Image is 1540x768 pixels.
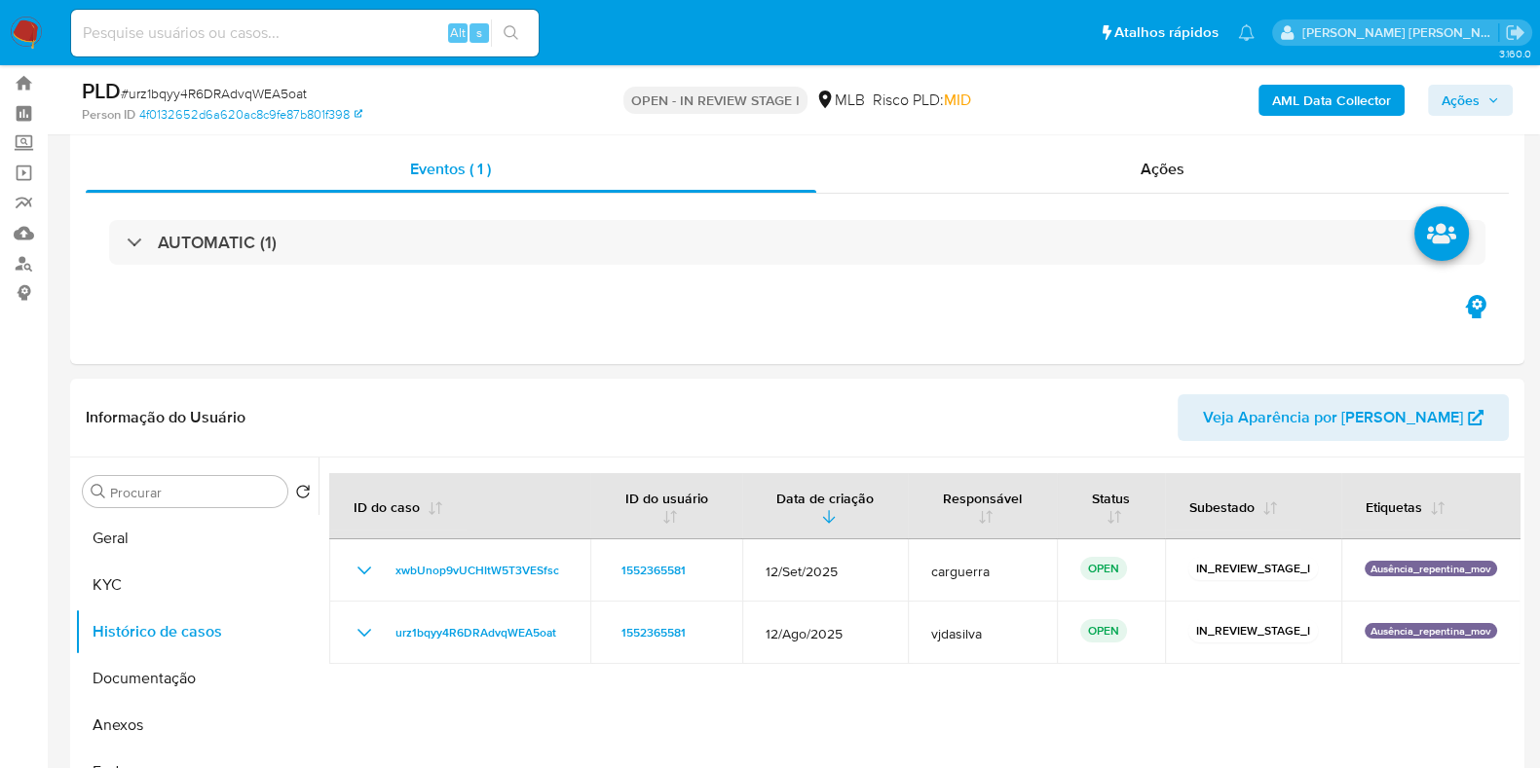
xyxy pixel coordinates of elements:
b: AML Data Collector [1272,85,1391,116]
div: MLB [815,90,865,111]
input: Pesquise usuários ou casos... [71,20,539,46]
button: Veja Aparência por [PERSON_NAME] [1178,394,1509,441]
span: Veja Aparência por [PERSON_NAME] [1203,394,1463,441]
span: Risco PLD: [873,90,971,111]
span: 3.160.0 [1498,46,1530,61]
span: Eventos ( 1 ) [410,158,491,180]
button: Documentação [75,655,319,702]
b: Person ID [82,106,135,124]
button: Procurar [91,484,106,499]
button: Histórico de casos [75,608,319,655]
span: # urz1bqyy4R6DRAdvqWEA5oat [121,84,307,103]
span: MID [944,89,971,111]
button: AML Data Collector [1258,85,1405,116]
button: KYC [75,562,319,608]
p: OPEN - IN REVIEW STAGE I [623,87,808,114]
button: Anexos [75,702,319,749]
button: Ações [1428,85,1513,116]
a: 4f0132652d6a620ac8c9fe87b801f398 [139,106,362,124]
div: AUTOMATIC (1) [109,220,1485,265]
a: Sair [1505,22,1525,43]
button: Retornar ao pedido padrão [295,484,311,505]
button: search-icon [491,19,531,47]
b: PLD [82,75,121,106]
input: Procurar [110,484,280,501]
span: Atalhos rápidos [1114,22,1219,43]
button: Geral [75,515,319,562]
h3: AUTOMATIC (1) [158,232,277,253]
span: Ações [1141,158,1184,180]
a: Notificações [1238,24,1255,41]
p: viviane.jdasilva@mercadopago.com.br [1302,23,1499,42]
span: s [476,23,482,42]
span: Alt [450,23,466,42]
h1: Informação do Usuário [86,408,245,427]
span: Ações [1442,85,1480,116]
